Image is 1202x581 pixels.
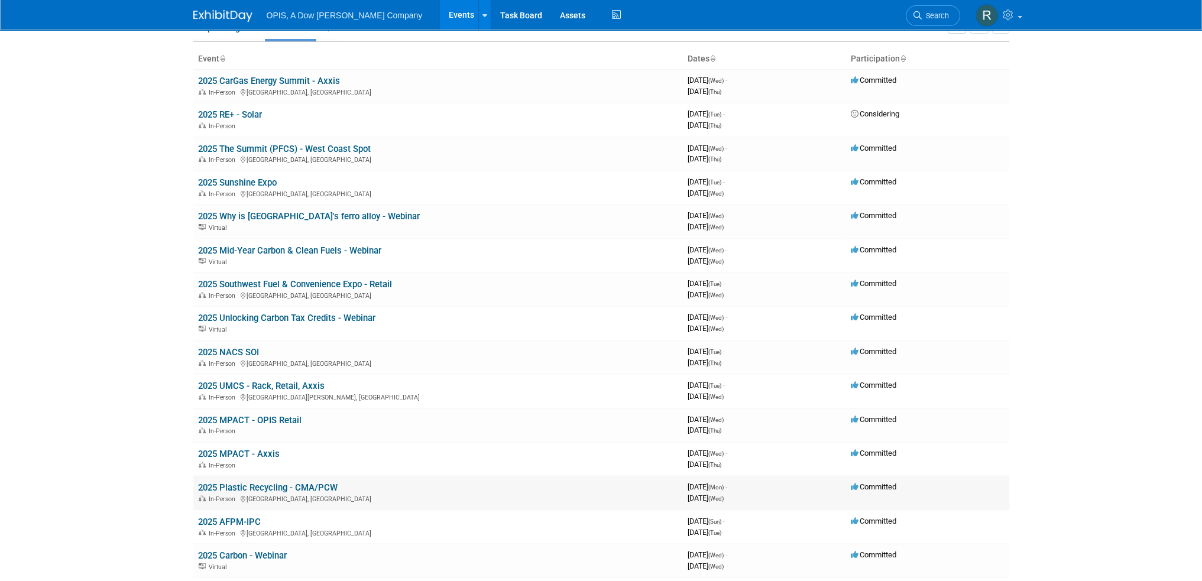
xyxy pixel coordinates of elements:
[725,144,727,152] span: -
[976,4,998,27] img: Renee Ortner
[198,290,678,300] div: [GEOGRAPHIC_DATA], [GEOGRAPHIC_DATA]
[851,517,896,525] span: Committed
[922,11,949,20] span: Search
[209,89,239,96] span: In-Person
[851,211,896,220] span: Committed
[851,550,896,559] span: Committed
[199,89,206,95] img: In-Person Event
[708,145,724,152] span: (Wed)
[198,358,678,368] div: [GEOGRAPHIC_DATA], [GEOGRAPHIC_DATA]
[209,326,230,333] span: Virtual
[708,281,721,287] span: (Tue)
[725,482,727,491] span: -
[846,49,1009,69] th: Participation
[199,360,206,366] img: In-Person Event
[708,427,721,434] span: (Thu)
[198,381,325,391] a: 2025 UMCS - Rack, Retail, Axxis
[723,177,725,186] span: -
[851,109,899,118] span: Considering
[198,494,678,503] div: [GEOGRAPHIC_DATA], [GEOGRAPHIC_DATA]
[198,415,302,426] a: 2025 MPACT - OPIS Retail
[708,484,724,491] span: (Mon)
[199,292,206,298] img: In-Person Event
[708,552,724,559] span: (Wed)
[198,76,340,86] a: 2025 CarGas Energy Summit - Axxis
[708,530,721,536] span: (Tue)
[688,358,721,367] span: [DATE]
[198,528,678,537] div: [GEOGRAPHIC_DATA], [GEOGRAPHIC_DATA]
[198,109,262,120] a: 2025 RE+ - Solar
[688,482,727,491] span: [DATE]
[199,427,206,433] img: In-Person Event
[209,292,239,300] span: In-Person
[708,417,724,423] span: (Wed)
[688,211,727,220] span: [DATE]
[198,177,277,188] a: 2025 Sunshine Expo
[725,550,727,559] span: -
[688,347,725,356] span: [DATE]
[725,415,727,424] span: -
[198,550,287,561] a: 2025 Carbon - Webinar
[209,190,239,198] span: In-Person
[209,427,239,435] span: In-Person
[199,495,206,501] img: In-Person Event
[688,87,721,96] span: [DATE]
[198,279,392,290] a: 2025 Southwest Fuel & Convenience Expo - Retail
[725,245,727,254] span: -
[198,347,259,358] a: 2025 NACS SOI
[198,154,678,164] div: [GEOGRAPHIC_DATA], [GEOGRAPHIC_DATA]
[851,313,896,322] span: Committed
[209,156,239,164] span: In-Person
[708,349,721,355] span: (Tue)
[708,495,724,502] span: (Wed)
[209,360,239,368] span: In-Person
[199,563,206,569] img: Virtual Event
[198,87,678,96] div: [GEOGRAPHIC_DATA], [GEOGRAPHIC_DATA]
[267,11,423,20] span: OPIS, A Dow [PERSON_NAME] Company
[688,154,721,163] span: [DATE]
[708,326,724,332] span: (Wed)
[198,482,338,493] a: 2025 Plastic Recycling - CMA/PCW
[688,189,724,197] span: [DATE]
[199,326,206,332] img: Virtual Event
[723,381,725,390] span: -
[688,144,727,152] span: [DATE]
[688,177,725,186] span: [DATE]
[193,49,683,69] th: Event
[851,245,896,254] span: Committed
[725,449,727,457] span: -
[688,426,721,434] span: [DATE]
[688,528,721,537] span: [DATE]
[851,482,896,491] span: Committed
[851,449,896,457] span: Committed
[209,122,239,130] span: In-Person
[198,392,678,401] div: [GEOGRAPHIC_DATA][PERSON_NAME], [GEOGRAPHIC_DATA]
[708,190,724,197] span: (Wed)
[209,258,230,266] span: Virtual
[688,460,721,469] span: [DATE]
[906,5,960,26] a: Search
[688,561,724,570] span: [DATE]
[708,292,724,298] span: (Wed)
[723,517,725,525] span: -
[851,144,896,152] span: Committed
[199,258,206,264] img: Virtual Event
[199,122,206,128] img: In-Person Event
[708,156,721,163] span: (Thu)
[688,517,725,525] span: [DATE]
[723,279,725,288] span: -
[723,109,725,118] span: -
[725,211,727,220] span: -
[199,462,206,468] img: In-Person Event
[688,494,724,502] span: [DATE]
[683,49,846,69] th: Dates
[688,392,724,401] span: [DATE]
[688,109,725,118] span: [DATE]
[900,54,906,63] a: Sort by Participation Type
[209,495,239,503] span: In-Person
[708,394,724,400] span: (Wed)
[688,279,725,288] span: [DATE]
[219,54,225,63] a: Sort by Event Name
[199,224,206,230] img: Virtual Event
[688,415,727,424] span: [DATE]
